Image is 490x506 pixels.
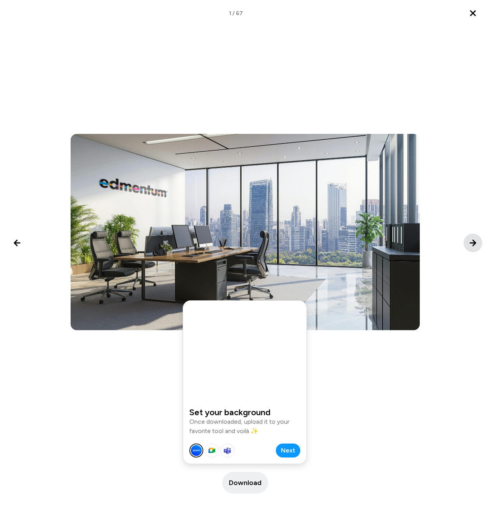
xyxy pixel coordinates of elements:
[222,472,268,494] button: Download
[464,4,482,23] button: Close lightbox
[464,234,482,252] button: Next image
[206,445,218,456] img: Logo Meet
[229,9,243,17] span: 1 / 67
[276,444,300,457] button: Next
[222,445,233,456] img: Logo Microsoft
[189,417,300,436] p: Once downloaded, upload it to your favorite tool and voilà ✨
[8,234,26,252] button: Previous image
[229,478,261,488] span: Download
[189,408,300,417] h3: Set your background
[281,446,295,455] span: Next
[191,445,202,456] img: Logo Zoom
